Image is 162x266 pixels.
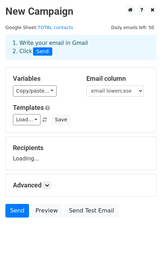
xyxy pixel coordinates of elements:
h5: Variables [13,75,76,83]
a: Send Test Email [64,204,119,218]
small: Google Sheet: [5,25,73,30]
button: Save [52,114,70,125]
h5: Recipients [13,144,149,152]
a: Daily emails left: 50 [109,25,157,30]
h5: Advanced [13,181,149,189]
h5: Email column [86,75,149,83]
a: Templates [13,104,44,111]
a: Preview [31,204,62,218]
div: Loading... [13,144,149,163]
h2: New Campaign [5,5,157,18]
span: Daily emails left: 50 [109,24,157,32]
a: Copy/paste... [13,85,57,97]
a: TOTAL contacts [38,25,73,30]
a: Load... [13,114,40,125]
div: 1. Write your email in Gmail 2. Click [7,39,155,56]
a: Send [5,204,29,218]
span: Send [33,47,52,56]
